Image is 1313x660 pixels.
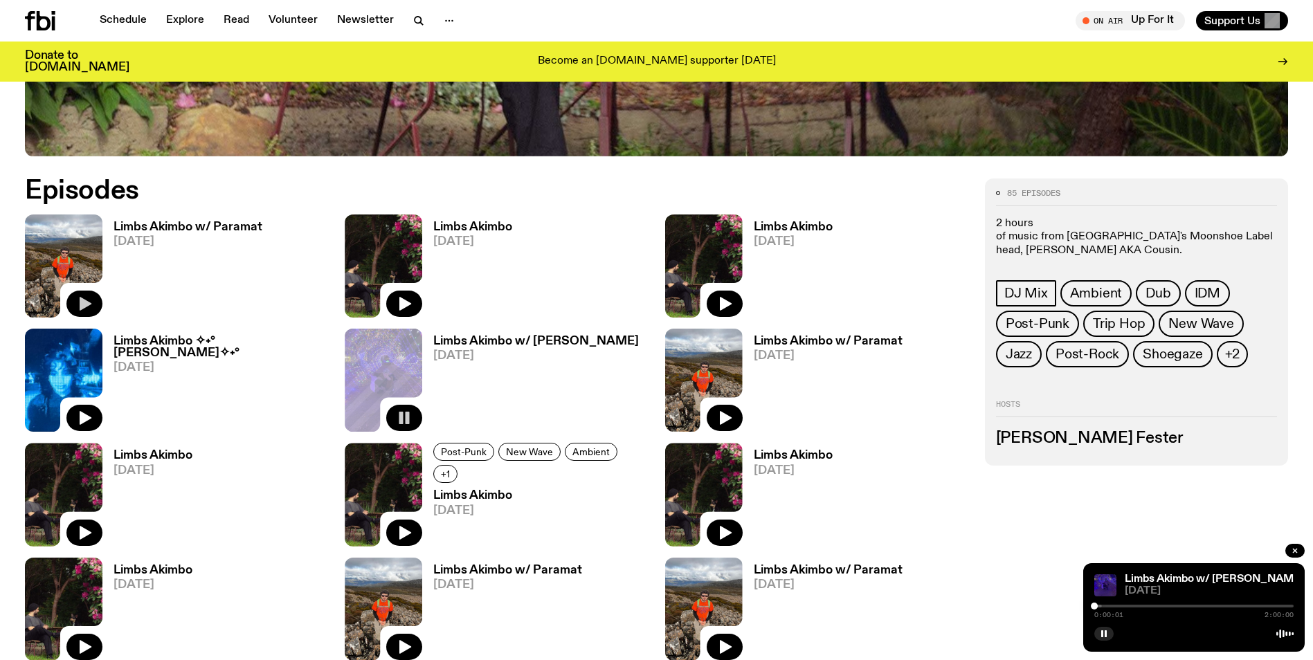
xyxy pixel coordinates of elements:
h3: Limbs Akimbo [114,565,192,576]
img: Jackson sits at an outdoor table, legs crossed and gazing at a black and brown dog also sitting a... [345,214,422,318]
h3: Donate to [DOMAIN_NAME] [25,50,129,73]
h3: Limbs Akimbo [114,450,192,461]
span: [DATE] [433,350,639,362]
h3: Limbs Akimbo w/ Paramat [754,336,903,347]
span: Post-Punk [441,447,487,457]
h3: Limbs Akimbo w/ [PERSON_NAME] [433,336,639,347]
a: Shoegaze [1133,341,1212,367]
span: Shoegaze [1143,347,1202,362]
span: Support Us [1204,15,1260,27]
p: 2 hours of music from [GEOGRAPHIC_DATA]'s Moonshoe Label head, [PERSON_NAME] AKA Cousin. [996,217,1277,257]
h2: Hosts [996,401,1277,417]
span: 2:00:00 [1265,612,1294,618]
span: [DATE] [433,505,648,517]
h3: Limbs Akimbo [754,221,833,233]
a: Schedule [91,11,155,30]
a: Ambient [565,443,617,461]
h3: Limbs Akimbo [754,450,833,461]
p: Become an [DOMAIN_NAME] supporter [DATE] [538,55,776,68]
a: Limbs Akimbo w/ [PERSON_NAME] [1125,574,1304,585]
span: +2 [1225,347,1240,362]
a: Limbs Akimbo ✧˖°[PERSON_NAME]✧˖°[DATE] [102,336,328,432]
a: Dub [1136,280,1180,306]
h2: Episodes [25,178,862,203]
a: Limbs Akimbo w/ Paramat[DATE] [102,221,262,318]
img: Jackson sits at an outdoor table, legs crossed and gazing at a black and brown dog also sitting a... [665,214,743,318]
span: [DATE] [114,236,262,248]
a: New Wave [1159,311,1243,337]
a: Limbs Akimbo[DATE] [743,221,833,318]
span: DJ Mix [1004,286,1048,301]
a: Limbs Akimbo[DATE] [422,221,512,318]
a: DJ Mix [996,280,1056,306]
a: Limbs Akimbo w/ [PERSON_NAME][DATE] [422,336,639,432]
span: [DATE] [1125,586,1294,596]
span: [DATE] [754,579,903,591]
a: Limbs Akimbo[DATE] [102,450,192,546]
span: [DATE] [754,465,833,477]
a: Trip Hop [1083,311,1154,337]
h3: Limbs Akimbo ✧˖°[PERSON_NAME]✧˖° [114,336,328,359]
a: Jazz [996,341,1042,367]
span: [DATE] [114,362,328,374]
span: 85 episodes [1007,190,1060,197]
span: [DATE] [114,579,192,591]
span: Post-Rock [1056,347,1119,362]
h3: Limbs Akimbo [433,490,648,502]
a: Explore [158,11,212,30]
img: Jackson sits at an outdoor table, legs crossed and gazing at a black and brown dog also sitting a... [665,443,743,546]
a: Post-Rock [1046,341,1129,367]
span: 0:00:01 [1094,612,1123,618]
a: Post-Punk [433,443,494,461]
a: Read [215,11,257,30]
span: [DATE] [433,579,582,591]
button: Support Us [1196,11,1288,30]
img: Jackson sits at an outdoor table, legs crossed and gazing at a black and brown dog also sitting a... [25,443,102,546]
span: Jazz [1006,347,1032,362]
h3: Limbs Akimbo w/ Paramat [433,565,582,576]
a: Limbs Akimbo[DATE] [743,450,833,546]
span: [DATE] [754,350,903,362]
span: Ambient [572,447,610,457]
a: Volunteer [260,11,326,30]
span: [DATE] [754,236,833,248]
button: On AirUp For It [1076,11,1185,30]
a: Ambient [1060,280,1132,306]
a: IDM [1185,280,1230,306]
span: [DATE] [433,236,512,248]
h3: [PERSON_NAME] Fester [996,431,1277,446]
h3: Limbs Akimbo [433,221,512,233]
span: Dub [1146,286,1170,301]
span: New Wave [1168,316,1233,331]
button: +1 [433,465,458,483]
h3: Limbs Akimbo w/ Paramat [114,221,262,233]
span: Post-Punk [1006,316,1069,331]
span: New Wave [506,447,553,457]
span: IDM [1195,286,1220,301]
img: Jackson sits at an outdoor table, legs crossed and gazing at a black and brown dog also sitting a... [345,443,422,546]
a: Limbs Akimbo w/ Paramat[DATE] [743,336,903,432]
a: New Wave [498,443,561,461]
a: Post-Punk [996,311,1079,337]
span: Trip Hop [1093,316,1145,331]
span: [DATE] [114,465,192,477]
span: +1 [441,469,450,479]
span: Ambient [1070,286,1123,301]
button: +2 [1217,341,1249,367]
a: Limbs Akimbo[DATE] [422,490,648,546]
a: Newsletter [329,11,402,30]
h3: Limbs Akimbo w/ Paramat [754,565,903,576]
